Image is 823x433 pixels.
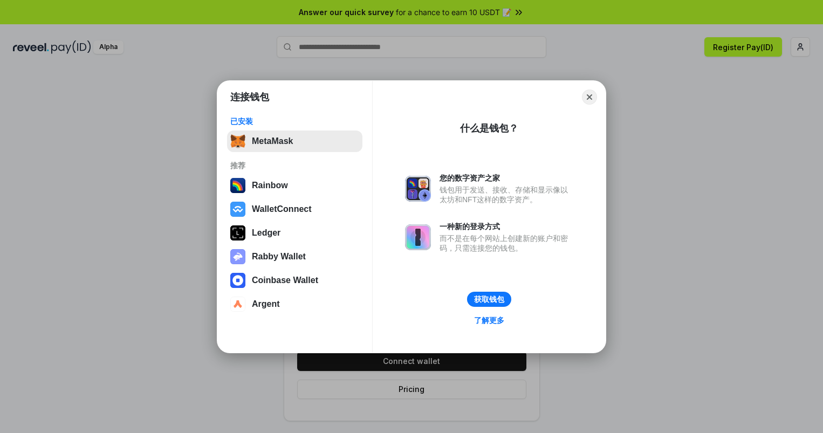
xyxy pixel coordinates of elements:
button: Rabby Wallet [227,246,362,267]
button: WalletConnect [227,198,362,220]
img: svg+xml,%3Csvg%20xmlns%3D%22http%3A%2F%2Fwww.w3.org%2F2000%2Fsvg%22%20fill%3D%22none%22%20viewBox... [405,176,431,202]
a: 了解更多 [468,313,511,327]
div: 推荐 [230,161,359,170]
img: svg+xml,%3Csvg%20width%3D%2228%22%20height%3D%2228%22%20viewBox%3D%220%200%2028%2028%22%20fill%3D... [230,273,245,288]
img: svg+xml,%3Csvg%20width%3D%22120%22%20height%3D%22120%22%20viewBox%3D%220%200%20120%20120%22%20fil... [230,178,245,193]
div: 获取钱包 [474,294,504,304]
button: Argent [227,293,362,315]
button: Rainbow [227,175,362,196]
div: Ledger [252,228,280,238]
h1: 连接钱包 [230,91,269,104]
div: Rabby Wallet [252,252,306,262]
img: svg+xml,%3Csvg%20xmlns%3D%22http%3A%2F%2Fwww.w3.org%2F2000%2Fsvg%22%20width%3D%2228%22%20height%3... [230,225,245,240]
div: MetaMask [252,136,293,146]
div: 您的数字资产之家 [440,173,573,183]
div: 一种新的登录方式 [440,222,573,231]
div: 了解更多 [474,315,504,325]
div: 已安装 [230,116,359,126]
div: Rainbow [252,181,288,190]
div: 而不是在每个网站上创建新的账户和密码，只需连接您的钱包。 [440,233,573,253]
img: svg+xml,%3Csvg%20xmlns%3D%22http%3A%2F%2Fwww.w3.org%2F2000%2Fsvg%22%20fill%3D%22none%22%20viewBox... [230,249,245,264]
button: MetaMask [227,130,362,152]
img: svg+xml,%3Csvg%20width%3D%2228%22%20height%3D%2228%22%20viewBox%3D%220%200%2028%2028%22%20fill%3D... [230,297,245,312]
div: 钱包用于发送、接收、存储和显示像以太坊和NFT这样的数字资产。 [440,185,573,204]
div: WalletConnect [252,204,312,214]
img: svg+xml,%3Csvg%20width%3D%2228%22%20height%3D%2228%22%20viewBox%3D%220%200%2028%2028%22%20fill%3D... [230,202,245,217]
div: Coinbase Wallet [252,276,318,285]
img: svg+xml,%3Csvg%20fill%3D%22none%22%20height%3D%2233%22%20viewBox%3D%220%200%2035%2033%22%20width%... [230,134,245,149]
div: Argent [252,299,280,309]
button: Coinbase Wallet [227,270,362,291]
button: Ledger [227,222,362,244]
button: Close [582,90,597,105]
button: 获取钱包 [467,292,511,307]
div: 什么是钱包？ [460,122,518,135]
img: svg+xml,%3Csvg%20xmlns%3D%22http%3A%2F%2Fwww.w3.org%2F2000%2Fsvg%22%20fill%3D%22none%22%20viewBox... [405,224,431,250]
